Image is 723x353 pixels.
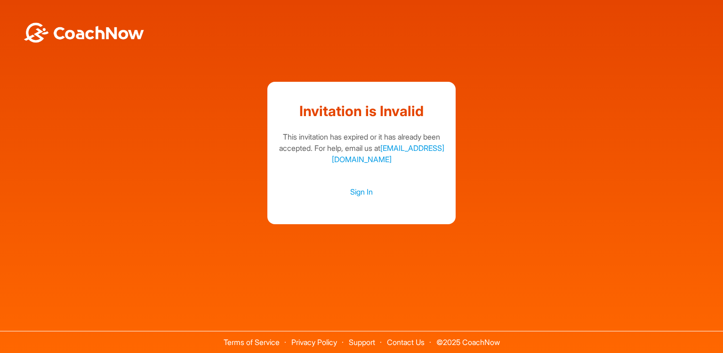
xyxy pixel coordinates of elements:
[224,337,280,347] a: Terms of Service
[291,337,337,347] a: Privacy Policy
[332,143,444,164] a: [EMAIL_ADDRESS][DOMAIN_NAME]
[277,131,446,165] div: This invitation has expired or it has already been accepted. For help, email us at
[277,186,446,198] a: Sign In
[277,101,446,122] h1: Invitation is Invalid
[23,23,145,43] img: BwLJSsUCoWCh5upNqxVrqldRgqLPVwmV24tXu5FoVAoFEpwwqQ3VIfuoInZCoVCoTD4vwADAC3ZFMkVEQFDAAAAAElFTkSuQmCC
[349,337,375,347] a: Support
[432,331,505,346] span: © 2025 CoachNow
[387,337,425,347] a: Contact Us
